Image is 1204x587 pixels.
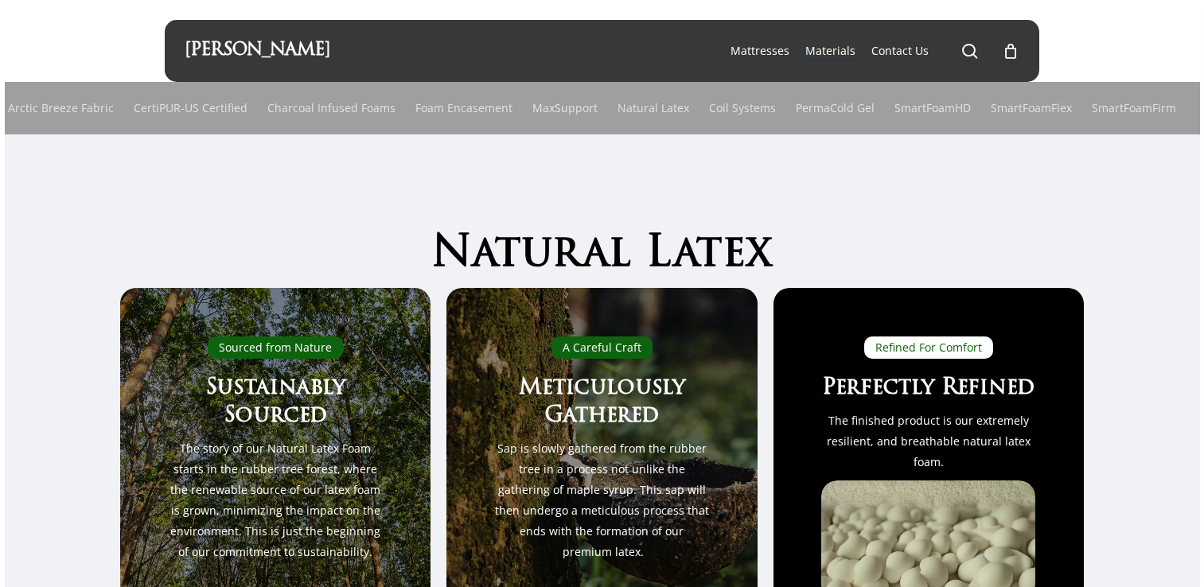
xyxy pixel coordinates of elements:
a: PermaCold Gel [796,82,875,134]
nav: Main Menu [723,20,1019,82]
a: Coil Systems [709,82,776,134]
h3: Meticulously Gathered [495,375,709,431]
div: A Careful Craft [551,336,653,359]
a: MaxSupport [532,82,598,134]
div: Sourced from Nature [208,336,343,359]
div: Refined For Comfort [864,336,993,359]
span: Natural Latex [431,233,772,277]
p: The finished product is our extremely resilient, and breathable natural latex foam. [821,410,1035,472]
a: Mattresses [731,43,789,59]
a: Materials [805,43,855,59]
a: SmartFoamFirm [1092,82,1176,134]
a: Foam Encasement [415,82,512,134]
h3: Sustainably Sourced [169,375,383,431]
a: Natural Latex [618,82,689,134]
a: Cart [1002,42,1019,60]
h3: Perfectly Refined [821,375,1035,402]
a: CertiPUR-US Certified [134,82,247,134]
span: Materials [805,43,855,58]
a: Charcoal Infused Foams [267,82,395,134]
p: Sap is slowly gathered from the rubber tree in a process not unlike the gathering of maple syrup.... [495,438,709,562]
a: [PERSON_NAME] [185,42,330,60]
a: SmartFoamFlex [991,82,1072,134]
a: Arctic Breeze Fabric [8,82,114,134]
span: Contact Us [871,43,929,58]
a: SmartFoamHD [894,82,971,134]
p: The story of our Natural Latex Foam starts in the rubber tree forest, where the renewable source ... [169,438,383,562]
span: Mattresses [731,43,789,58]
a: Contact Us [871,43,929,59]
